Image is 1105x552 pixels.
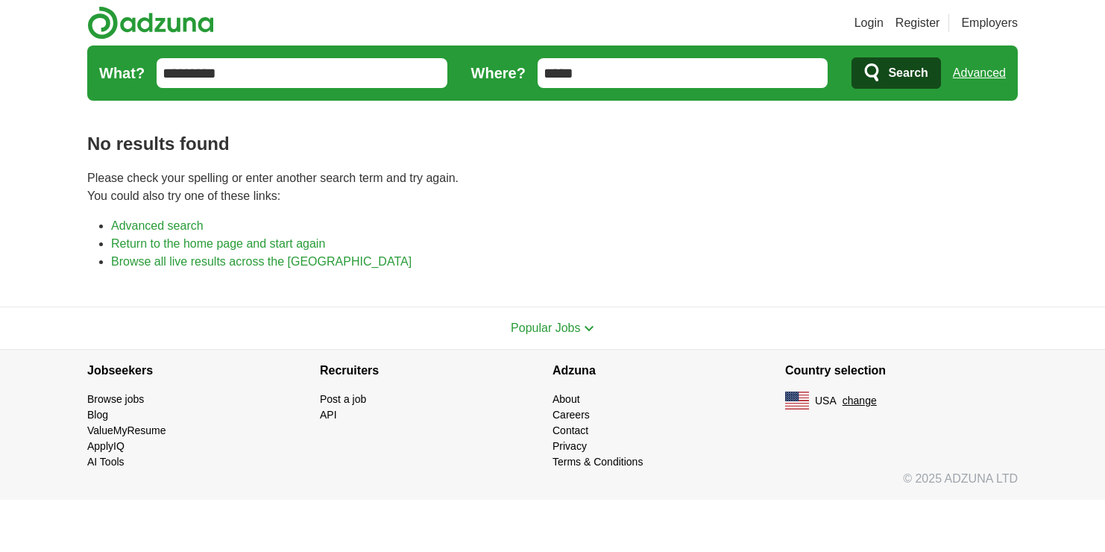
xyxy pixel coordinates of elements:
a: Employers [961,14,1018,32]
a: Privacy [552,440,587,452]
span: Search [888,58,928,88]
a: Terms & Conditions [552,456,643,468]
img: Adzuna logo [87,6,214,40]
a: Blog [87,409,108,421]
button: Search [851,57,940,89]
span: USA [815,393,837,409]
img: US flag [785,392,809,410]
a: Browse jobs [87,393,144,405]
a: Post a job [320,393,366,405]
h4: Country selection [785,350,1018,392]
a: Contact [552,424,588,436]
a: ApplyIQ [87,440,125,452]
a: ValueMyResume [87,424,166,436]
img: toggle icon [584,325,594,332]
button: change [843,393,877,409]
a: Advanced [953,58,1006,88]
a: About [552,393,580,405]
p: Please check your spelling or enter another search term and try again. You could also try one of ... [87,169,1018,205]
a: Register [895,14,940,32]
a: Careers [552,409,590,421]
a: Login [854,14,884,32]
h1: No results found [87,131,1018,157]
a: Browse all live results across the [GEOGRAPHIC_DATA] [111,255,412,268]
span: Popular Jobs [511,322,580,334]
a: Advanced search [111,219,204,232]
a: Return to the home page and start again [111,237,325,250]
a: API [320,409,337,421]
a: AI Tools [87,456,125,468]
div: © 2025 ADZUNA LTD [75,470,1030,500]
label: Where? [471,62,526,84]
label: What? [99,62,145,84]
